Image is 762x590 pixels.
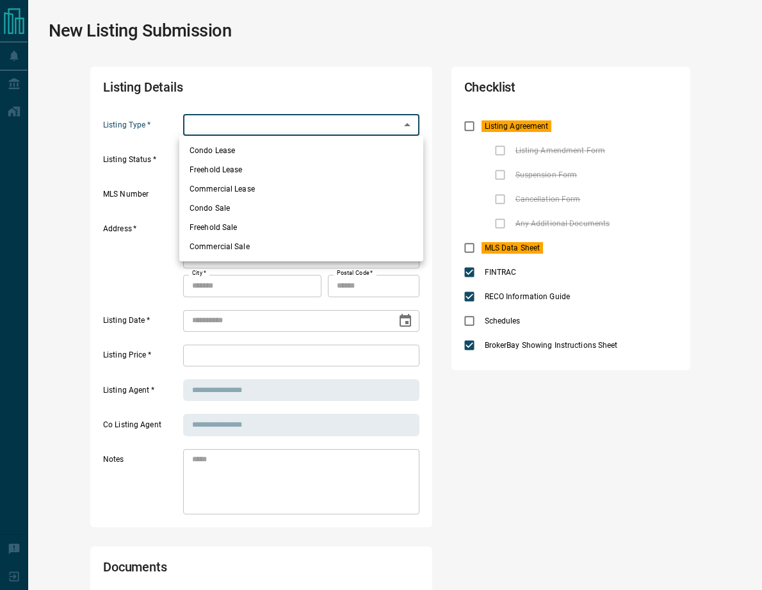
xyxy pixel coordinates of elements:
li: Freehold Sale [179,218,423,237]
li: Commercial Sale [179,237,423,256]
li: Condo Sale [179,199,423,218]
li: Commercial Lease [179,179,423,199]
li: Condo Lease [179,141,423,160]
li: Freehold Lease [179,160,423,179]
